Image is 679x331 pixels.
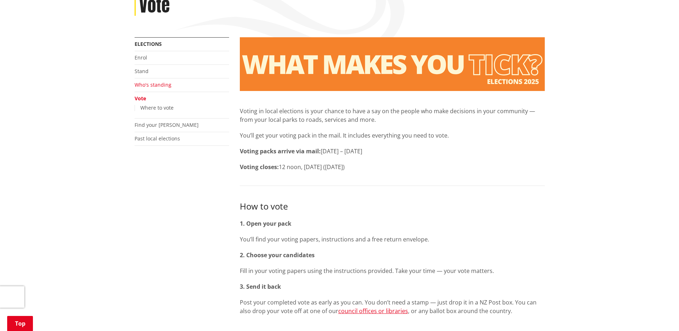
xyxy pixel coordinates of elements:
[279,163,345,171] span: 12 noon, [DATE] ([DATE])
[240,147,545,155] p: [DATE] – [DATE]
[240,200,545,212] h3: How to vote
[240,283,281,291] strong: 3. Send it back
[240,220,291,227] strong: 1. Open your pack
[338,307,408,315] a: council offices or libraries
[646,301,672,327] iframe: Messenger Launcher
[135,81,171,88] a: Who's standing
[135,68,149,75] a: Stand
[240,147,321,155] strong: Voting packs arrive via mail:
[135,40,162,47] a: Elections
[240,235,429,243] span: You’ll find your voting papers, instructions and a free return envelope.
[240,251,315,259] strong: 2. Choose your candidates
[135,121,199,128] a: Find your [PERSON_NAME]
[240,163,279,171] strong: Voting closes:
[135,135,180,142] a: Past local elections
[135,54,147,61] a: Enrol
[135,95,146,102] a: Vote
[140,104,174,111] a: Where to vote
[240,37,545,91] img: Vote banner
[240,131,545,140] p: You’ll get your voting pack in the mail. It includes everything you need to vote.
[240,107,545,124] p: Voting in local elections is your chance to have a say on the people who make decisions in your c...
[240,267,545,275] p: Fill in your voting papers using the instructions provided. Take your time — your vote matters.
[240,298,545,315] p: Post your completed vote as early as you can. You don’t need a stamp — just drop it in a NZ Post ...
[7,316,33,331] a: Top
